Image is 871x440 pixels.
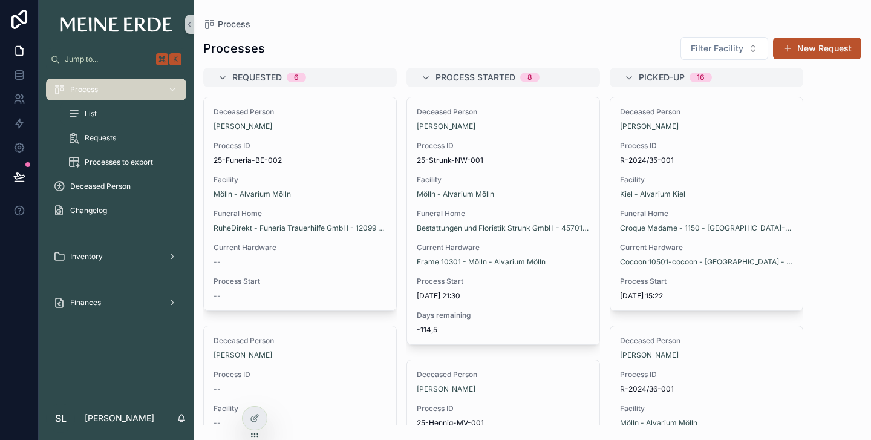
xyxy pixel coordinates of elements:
span: Process Start [620,277,793,286]
span: Changelog [70,206,107,215]
span: -114,5 [417,325,590,335]
span: R-2024/36-001 [620,384,793,394]
span: Finances [70,298,101,307]
a: Processes to export [60,151,186,173]
a: Deceased Person[PERSON_NAME]Process ID25-Strunk-NW-001FacilityMölln - Alvarium MöllnFuneral HomeB... [406,97,600,345]
a: Kiel - Alvarium Kiel [620,189,685,199]
span: -- [214,257,221,267]
span: SL [55,411,67,425]
a: [PERSON_NAME] [620,350,679,360]
a: Changelog [46,200,186,222]
span: Inventory [70,252,103,261]
a: Bestattungen und Floristik Strunk GmbH - 45701 - Herten - 93723223263 [417,223,590,233]
span: Facility [214,175,387,185]
a: Requests [60,127,186,149]
span: Process started [435,71,515,84]
a: Process [46,79,186,100]
span: Deceased Person [214,107,387,117]
span: Facility [620,404,793,413]
span: Deceased Person [417,107,590,117]
a: Mölln - Alvarium Mölln [417,189,494,199]
span: Funeral Home [214,209,387,218]
span: Filter Facility [691,42,743,54]
button: Select Button [680,37,768,60]
span: Process ID [417,404,590,413]
span: Deceased Person [620,336,793,346]
span: Jump to... [65,54,151,64]
span: Current Hardware [214,243,387,252]
a: Deceased Person[PERSON_NAME]Process IDR-2024/35-001FacilityKiel - Alvarium KielFuneral HomeCroque... [610,97,803,311]
span: Deceased Person [70,182,131,191]
a: Mölln - Alvarium Mölln [214,189,291,199]
span: Facility [417,175,590,185]
span: Deceased Person [214,336,387,346]
a: Process [203,18,250,30]
a: Finances [46,292,186,314]
span: [DATE] 15:22 [620,291,793,301]
a: Croque Madame - 1150 - [GEOGRAPHIC_DATA]-[GEOGRAPHIC_DATA] - 13476328691 [620,223,793,233]
span: 25-Hennig-MV-001 [417,418,590,428]
div: scrollable content [39,70,194,351]
div: 8 [527,73,532,82]
span: -- [214,418,221,428]
span: Deceased Person [417,370,590,379]
a: [PERSON_NAME] [417,384,475,394]
span: Process ID [214,370,387,379]
span: Current Hardware [620,243,793,252]
span: Facility [620,175,793,185]
span: Funeral Home [620,209,793,218]
a: Deceased Person[PERSON_NAME]Process ID25-Funeria-BE-002FacilityMölln - Alvarium MöllnFuneral Home... [203,97,397,311]
span: Process [218,18,250,30]
span: Funeral Home [417,209,590,218]
span: Requests [85,133,116,143]
a: List [60,103,186,125]
a: Cocoon 10501-cocoon - [GEOGRAPHIC_DATA] - Werkstatt [620,257,793,267]
iframe: Spotlight [1,58,23,80]
a: [PERSON_NAME] [620,122,679,131]
img: App logo [60,17,172,32]
a: [PERSON_NAME] [417,122,475,131]
a: Inventory [46,246,186,268]
span: Picked-Up [639,71,685,84]
a: Frame 10301 - Mölln - Alvarium Mölln [417,257,546,267]
span: Process ID [214,141,387,151]
span: -- [214,384,221,394]
span: Process ID [620,141,793,151]
a: Deceased Person [46,176,186,197]
span: Process ID [620,370,793,379]
span: Requested [232,71,282,84]
a: RuheDirekt - Funeria Trauerhilfe GmbH - 12099 - [GEOGRAPHIC_DATA] - 11211855821 [214,223,387,233]
a: [PERSON_NAME] [214,350,272,360]
span: -- [214,291,221,301]
span: Days remaining [417,310,590,320]
button: Jump to...K [46,48,186,70]
p: [PERSON_NAME] [85,412,154,424]
span: Process Start [417,277,590,286]
span: Deceased Person [620,107,793,117]
div: 16 [697,73,705,82]
button: New Request [773,38,861,59]
span: 25-Strunk-NW-001 [417,156,590,165]
span: Current Hardware [417,243,590,252]
span: [DATE] 21:30 [417,291,590,301]
span: List [85,109,97,119]
span: K [171,54,180,64]
a: [PERSON_NAME] [214,122,272,131]
a: Mölln - Alvarium Mölln [620,418,697,428]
